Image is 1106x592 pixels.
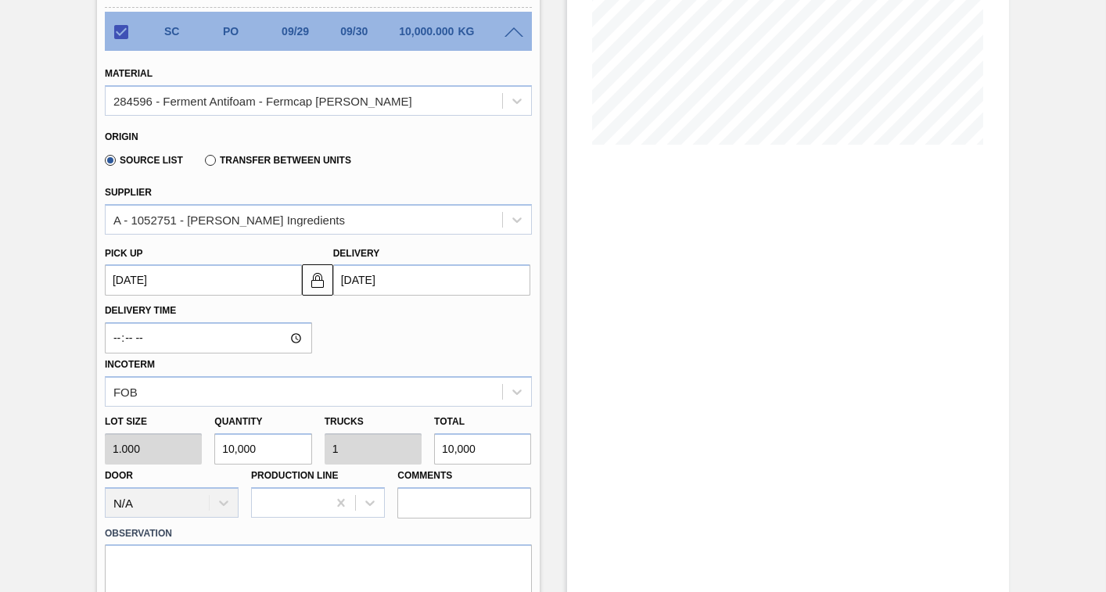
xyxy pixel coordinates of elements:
[214,416,262,427] label: Quantity
[308,271,327,289] img: locked
[302,264,333,296] button: locked
[160,25,224,38] div: Suggestion Created
[105,131,138,142] label: Origin
[105,248,143,259] label: Pick up
[113,94,412,107] div: 284596 - Ferment Antifoam - Fermcap [PERSON_NAME]
[105,359,155,370] label: Incoterm
[205,155,351,166] label: Transfer between Units
[105,155,183,166] label: Source List
[105,264,302,296] input: mm/dd/yyyy
[395,25,458,38] div: 10,000.000
[113,213,345,226] div: A - 1052751 - [PERSON_NAME] Ingredients
[397,465,531,487] label: Comments
[113,385,138,398] div: FOB
[105,411,202,433] label: Lot size
[278,25,341,38] div: 09/29/2025
[105,522,532,545] label: Observation
[105,470,133,481] label: Door
[105,68,153,79] label: Material
[454,25,517,38] div: KG
[105,187,152,198] label: Supplier
[333,264,530,296] input: mm/dd/yyyy
[434,416,465,427] label: Total
[251,470,338,481] label: Production Line
[333,248,380,259] label: Delivery
[336,25,400,38] div: 09/30/2025
[105,300,312,322] label: Delivery Time
[219,25,282,38] div: Purchase order
[325,416,364,427] label: Trucks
